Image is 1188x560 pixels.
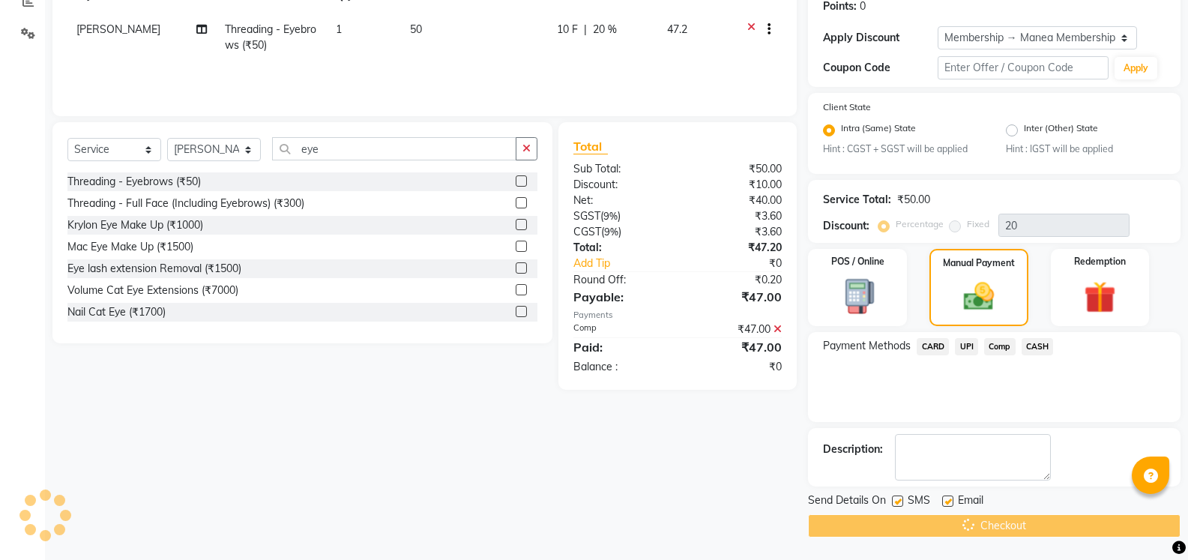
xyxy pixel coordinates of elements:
div: Service Total: [823,192,891,208]
button: Apply [1115,57,1157,79]
div: ₹40.00 [678,193,793,208]
label: Inter (Other) State [1024,121,1098,139]
label: POS / Online [831,255,884,268]
span: Email [958,493,983,511]
label: Fixed [967,217,989,231]
div: Apply Discount [823,30,937,46]
div: ₹50.00 [678,161,793,177]
span: CASH [1022,338,1054,355]
span: 1 [336,22,342,36]
small: Hint : CGST + SGST will be applied [823,142,983,156]
div: Volume Cat Eye Extensions (₹7000) [67,283,238,298]
div: Coupon Code [823,60,937,76]
div: ( ) [562,224,678,240]
label: Intra (Same) State [841,121,916,139]
span: Payment Methods [823,338,911,354]
div: Paid: [562,338,678,356]
label: Percentage [896,217,944,231]
span: CARD [917,338,949,355]
div: ₹0.20 [678,272,793,288]
div: ₹50.00 [897,192,930,208]
div: Comp [562,322,678,337]
div: Balance : [562,359,678,375]
div: Payable: [562,288,678,306]
span: 10 F [557,22,578,37]
img: _gift.svg [1074,277,1126,317]
span: 9% [603,210,618,222]
span: SGST [573,209,600,223]
div: ₹3.60 [678,224,793,240]
div: ₹10.00 [678,177,793,193]
span: Threading - Eyebrows (₹50) [225,22,316,52]
span: 9% [604,226,618,238]
div: Eye lash extension Removal (₹1500) [67,261,241,277]
span: 20 % [593,22,617,37]
div: ₹47.00 [678,288,793,306]
div: Nail Cat Eye (₹1700) [67,304,166,320]
span: CGST [573,225,601,238]
span: [PERSON_NAME] [76,22,160,36]
div: Net: [562,193,678,208]
span: Send Details On [808,493,886,511]
div: Threading - Eyebrows (₹50) [67,174,201,190]
div: ₹47.20 [678,240,793,256]
label: Manual Payment [943,256,1015,270]
input: Search or Scan [272,137,516,160]
div: ₹47.00 [678,338,793,356]
div: Discount: [562,177,678,193]
input: Enter Offer / Coupon Code [938,56,1109,79]
span: Comp [984,338,1016,355]
label: Redemption [1074,255,1126,268]
span: UPI [955,338,978,355]
div: Total: [562,240,678,256]
span: 47.2 [667,22,687,36]
span: 50 [410,22,422,36]
div: Discount: [823,218,869,234]
div: ( ) [562,208,678,224]
div: ₹3.60 [678,208,793,224]
div: Payments [573,309,782,322]
div: ₹0 [697,256,793,271]
div: Round Off: [562,272,678,288]
label: Client State [823,100,871,114]
img: _cash.svg [954,279,1004,314]
div: Mac Eye Make Up (₹1500) [67,239,193,255]
div: ₹0 [678,359,793,375]
span: Total [573,139,608,154]
div: Description: [823,442,883,457]
div: Threading - Full Face (Including Eyebrows) (₹300) [67,196,304,211]
span: | [584,22,587,37]
small: Hint : IGST will be applied [1006,142,1166,156]
div: Sub Total: [562,161,678,177]
div: Krylon Eye Make Up (₹1000) [67,217,203,233]
a: Add Tip [562,256,697,271]
div: ₹47.00 [678,322,793,337]
img: _pos-terminal.svg [832,277,884,316]
span: SMS [908,493,930,511]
